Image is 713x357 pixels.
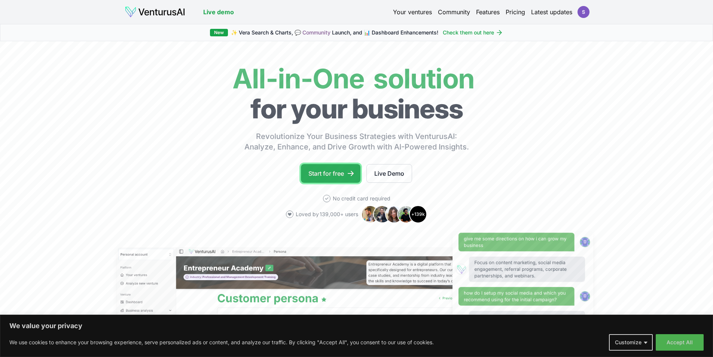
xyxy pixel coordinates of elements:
span: ✨ Vera Search & Charts, 💬 Launch, and 📊 Dashboard Enhancements! [231,29,438,36]
a: Pricing [506,7,525,16]
a: Start for free [301,164,360,183]
a: Features [476,7,500,16]
a: Live Demo [366,164,412,183]
a: Your ventures [393,7,432,16]
p: We value your privacy [9,321,704,330]
div: New [210,29,228,36]
img: ACg8ocJvWBdas5GlD20uE3G2VcMo0wjIt2xOi4VT67fI5xTbK_-gdw=s96-c [578,6,589,18]
img: Avatar 3 [385,205,403,223]
button: Accept All [656,334,704,351]
button: Customize [609,334,653,351]
img: logo [125,6,185,18]
p: We use cookies to enhance your browsing experience, serve personalized ads or content, and analyz... [9,338,434,347]
img: Avatar 2 [373,205,391,223]
img: Avatar 1 [361,205,379,223]
a: Check them out here [443,29,503,36]
a: Latest updates [531,7,572,16]
a: Community [438,7,470,16]
a: Community [302,29,330,36]
a: Live demo [203,7,234,16]
img: Avatar 4 [397,205,415,223]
